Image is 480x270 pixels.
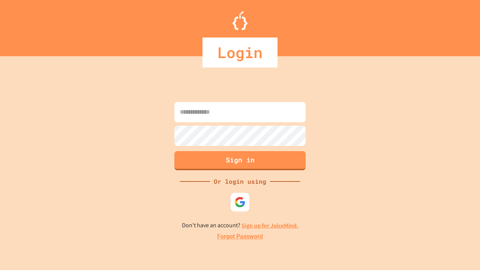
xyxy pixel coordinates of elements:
[182,221,298,230] p: Don't have an account?
[174,151,306,170] button: Sign in
[234,196,246,208] img: google-icon.svg
[232,11,247,30] img: Logo.svg
[241,222,298,229] a: Sign up for JuiceMind.
[210,177,270,186] div: Or login using
[217,232,263,241] a: Forgot Password
[202,37,277,67] div: Login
